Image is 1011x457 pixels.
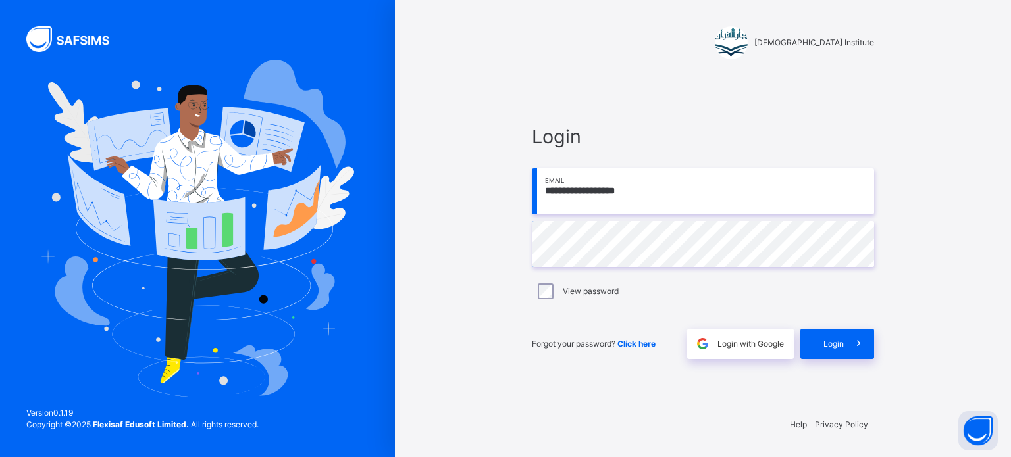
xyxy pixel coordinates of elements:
[754,37,874,49] span: [DEMOGRAPHIC_DATA] Institute
[790,420,807,429] a: Help
[823,338,844,350] span: Login
[815,420,868,429] a: Privacy Policy
[26,26,125,52] img: SAFSIMS Logo
[532,122,874,151] span: Login
[532,339,656,349] span: Forgot your password?
[93,420,189,429] strong: Flexisaf Edusoft Limited.
[958,411,998,450] button: Open asap
[717,338,784,350] span: Login with Google
[563,285,619,297] label: View password
[26,407,259,419] span: Version 0.1.19
[41,60,354,397] img: Hero Image
[695,336,710,351] img: google.396cfc9801f0270233282035f929180a.svg
[617,339,656,349] a: Click here
[26,420,259,429] span: Copyright © 2025 All rights reserved.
